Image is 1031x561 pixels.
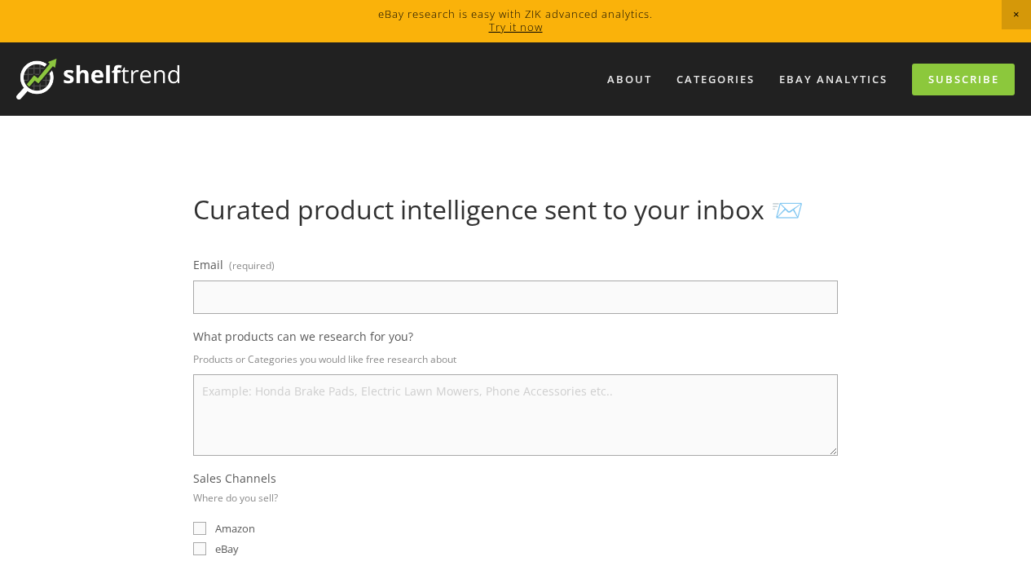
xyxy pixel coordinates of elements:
span: eBay [215,541,239,556]
input: Amazon [193,522,206,535]
input: eBay [193,542,206,555]
span: What products can we research for you? [193,329,413,344]
span: Amazon [215,521,255,536]
a: Try it now [489,20,543,34]
a: Subscribe [912,64,1015,95]
p: Products or Categories you would like free research about [193,347,838,371]
div: Categories [666,66,765,93]
span: Sales Channels [193,470,276,486]
a: eBay Analytics [769,66,898,93]
a: About [597,66,663,93]
span: Email [193,257,223,272]
span: (required) [229,254,275,277]
img: ShelfTrend [16,59,179,99]
p: Where do you sell? [193,486,278,510]
h1: Curated product intelligence sent to your inbox 📨 [193,194,838,225]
